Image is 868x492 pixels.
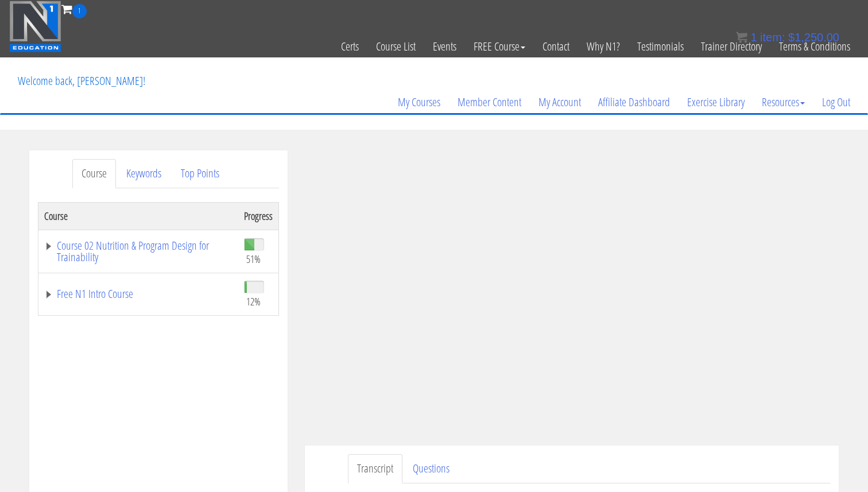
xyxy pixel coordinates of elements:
span: 12% [246,295,261,308]
a: Testimonials [629,18,692,75]
img: icon11.png [736,32,747,43]
span: 1 [72,4,87,18]
a: Resources [753,75,813,130]
a: 1 [61,1,87,17]
th: Course [38,202,239,230]
a: Questions [404,454,459,483]
a: Affiliate Dashboard [590,75,679,130]
a: Trainer Directory [692,18,770,75]
a: Course List [367,18,424,75]
a: Member Content [449,75,530,130]
a: Course [72,159,116,188]
a: Free N1 Intro Course [44,288,232,300]
a: Log Out [813,75,859,130]
th: Progress [238,202,279,230]
a: My Courses [389,75,449,130]
a: FREE Course [465,18,534,75]
bdi: 1,250.00 [788,31,839,44]
a: Events [424,18,465,75]
a: Contact [534,18,578,75]
a: Certs [332,18,367,75]
a: Terms & Conditions [770,18,859,75]
img: n1-education [9,1,61,52]
a: My Account [530,75,590,130]
p: Welcome back, [PERSON_NAME]! [9,58,154,104]
a: Keywords [117,159,170,188]
a: 1 item: $1,250.00 [736,31,839,44]
span: item: [760,31,785,44]
a: Transcript [348,454,402,483]
a: Top Points [172,159,228,188]
a: Why N1? [578,18,629,75]
span: 51% [246,253,261,265]
a: Course 02 Nutrition & Program Design for Trainability [44,240,232,263]
span: 1 [750,31,757,44]
span: $ [788,31,795,44]
a: Exercise Library [679,75,753,130]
